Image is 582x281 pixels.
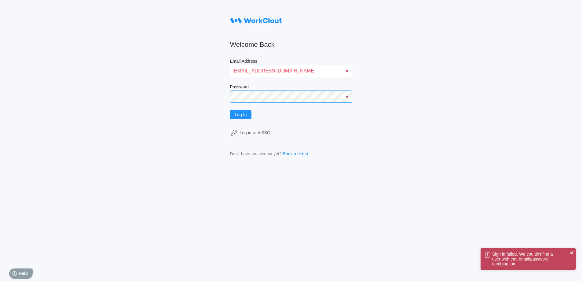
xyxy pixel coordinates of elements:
label: Email Address [230,59,352,65]
label: Password [230,84,352,91]
a: Log in with SSO [230,129,352,136]
span: Log In [235,113,247,117]
input: Enter your email [230,65,352,77]
h2: Welcome Back [230,40,352,49]
a: Book a demo [283,151,308,156]
div: Sign in failed. We couldn't find a user with that email/password combination. [492,252,557,266]
div: Don't have an account yet? [230,151,282,156]
button: Log In [230,110,252,119]
div: Log in with SSO [240,130,270,135]
button: close [570,250,573,255]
